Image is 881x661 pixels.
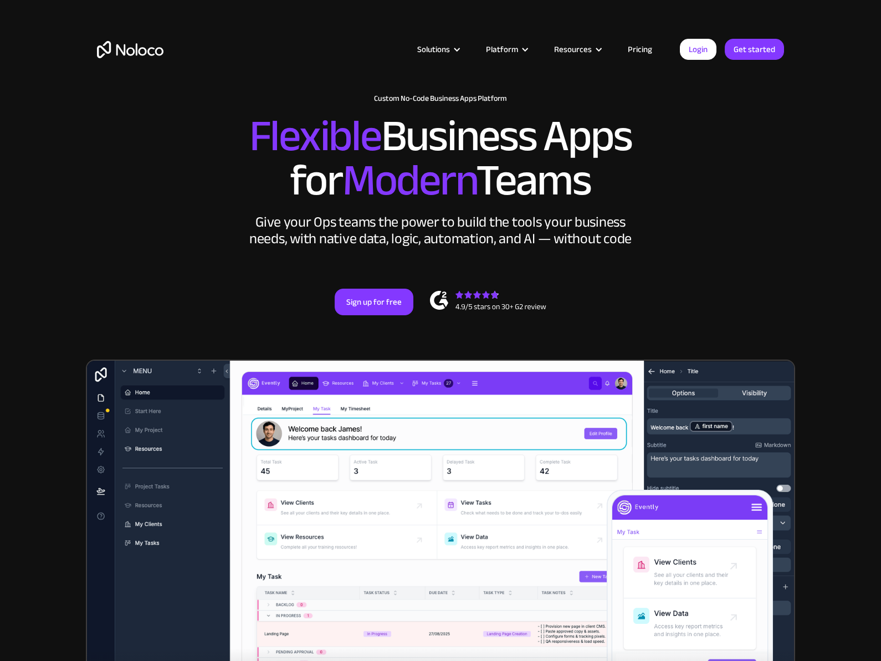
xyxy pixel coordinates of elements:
div: Resources [554,42,592,57]
div: Resources [540,42,614,57]
a: home [97,41,163,58]
div: Give your Ops teams the power to build the tools your business needs, with native data, logic, au... [247,214,634,247]
a: Sign up for free [335,289,413,315]
h2: Business Apps for Teams [97,114,784,203]
a: Login [680,39,716,60]
div: Platform [486,42,518,57]
a: Get started [725,39,784,60]
span: Flexible [249,95,381,177]
a: Pricing [614,42,666,57]
div: Solutions [417,42,450,57]
div: Solutions [403,42,472,57]
span: Modern [342,139,476,222]
div: Platform [472,42,540,57]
